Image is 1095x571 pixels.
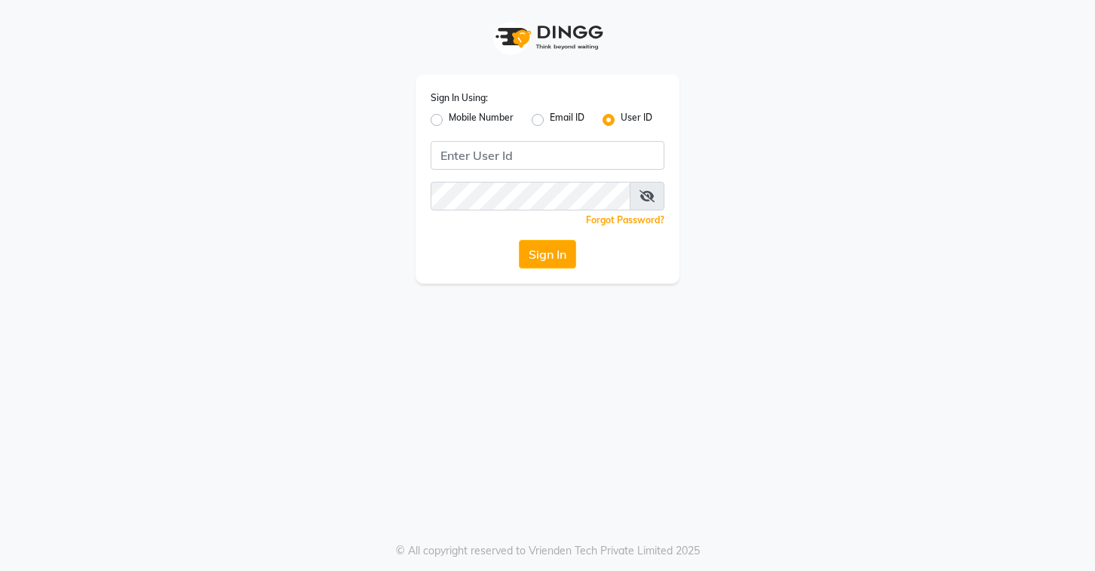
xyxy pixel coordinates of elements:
button: Sign In [519,240,576,269]
input: Username [431,182,630,210]
label: Email ID [550,111,584,129]
label: User ID [621,111,652,129]
a: Forgot Password? [586,214,664,226]
label: Sign In Using: [431,91,488,105]
label: Mobile Number [449,111,514,129]
input: Username [431,141,664,170]
img: logo1.svg [487,15,608,60]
